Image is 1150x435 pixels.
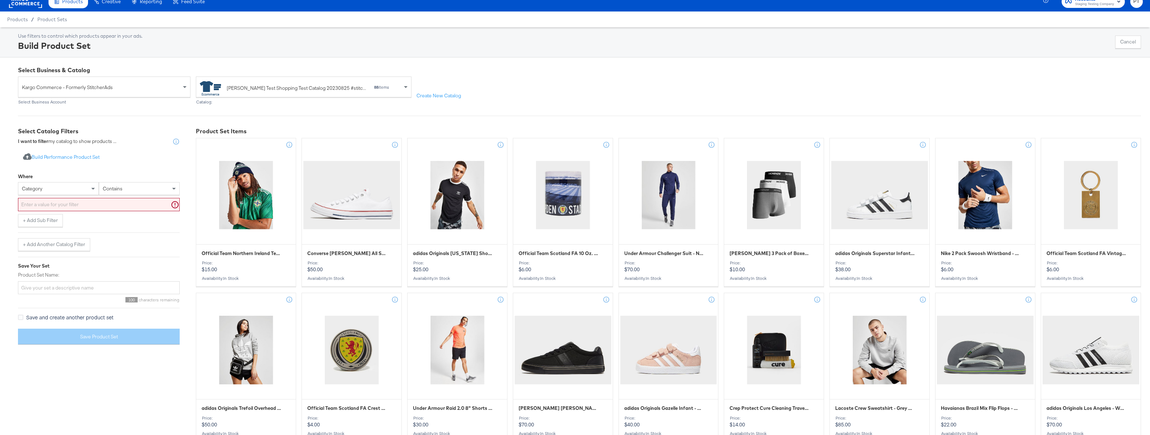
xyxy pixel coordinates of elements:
[18,214,63,227] button: + Add Sub Filter
[941,260,1030,273] p: $6.00
[624,416,713,428] p: $40.00
[941,250,1021,257] span: Nike 2 Pack Swoosh Wristband - White - Womens
[730,416,818,428] p: $14.00
[413,416,502,428] p: $30.00
[125,297,138,302] span: 100
[202,416,290,421] div: Price:
[18,100,190,105] div: Select Business Account
[835,276,924,281] div: Availability :
[18,66,1141,74] div: Select Business & Catalog
[624,260,713,265] div: Price:
[941,260,1030,265] div: Price:
[413,276,502,281] div: Availability :
[1046,416,1135,428] p: $70.00
[519,260,607,265] div: Price:
[413,250,493,257] span: adidas Originals California Short Sleeve T-Shirt - Black - Mens
[307,260,396,265] div: Price:
[624,260,713,273] p: $70.00
[18,297,180,302] div: characters remaining
[26,314,114,321] span: Save and create another product set
[519,276,607,281] div: Availability :
[730,276,818,281] div: Availability :
[103,185,123,192] span: contains
[835,260,924,273] p: $38.00
[28,17,37,22] span: /
[730,260,818,273] p: $10.00
[307,250,387,257] span: Converse Chuck Taylor All Star Ox - White - Mens
[962,276,978,281] span: in stock
[1068,276,1084,281] span: in stock
[196,127,1141,135] div: Product Set Items
[519,416,607,421] div: Price:
[18,138,116,145] div: my catalog to show products ...
[835,250,915,257] span: adidas Originals Superstar Infant - White - Kids
[202,260,290,265] div: Price:
[22,81,181,93] span: Kargo Commerce - Formerly StitcherAds
[730,405,809,412] span: Crep Protect Cure Cleaning Travel Kit - Black - Mens
[374,85,390,90] div: items
[307,276,396,281] div: Availability :
[540,276,556,281] span: in stock
[646,276,661,281] span: in stock
[941,405,1021,412] span: Havaianas Brazil Mix Flip Flops - Grey - Mens
[307,405,387,412] span: Official Team Scotland FA Crest Badge - Blue - Womens
[1046,405,1126,412] span: adidas Originals Los Angeles - White - Mens
[751,276,767,281] span: in stock
[730,416,818,421] div: Price:
[941,416,1030,428] p: $22.00
[519,250,598,257] span: Official Team Scotland FA 10 Oz. Mug - White - Womens
[519,416,607,428] p: $70.00
[941,416,1030,421] div: Price:
[624,405,704,412] span: adidas Originals Gazelle Infant - Pink - Kids
[37,17,67,22] a: Product Sets
[202,250,281,257] span: Official Team Northern Ireland Text Knitted Bobble Hat - Navy - Mens
[413,260,502,265] div: Price:
[18,33,142,40] div: Use filters to control which products appear in your ads.
[18,127,180,135] div: Select Catalog Filters
[411,89,466,102] button: Create New Catalog
[307,416,396,421] div: Price:
[18,151,105,164] button: Build Performance Product Set
[1046,276,1135,281] div: Availability :
[307,416,396,428] p: $4.00
[202,405,281,412] span: adidas Originals Trefoil Overhead Hoodie - Grey - Womens
[18,40,142,52] div: Build Product Set
[202,276,290,281] div: Availability :
[1046,260,1135,265] div: Price:
[227,84,367,92] div: [PERSON_NAME] Test Shopping Test Catalog 20230825 #stitcherads #product-catalog #keep
[202,416,290,428] p: $50.00
[202,260,290,273] p: $15.00
[374,84,378,90] strong: 88
[18,198,180,211] input: Enter a value for your filter
[18,138,48,144] strong: I want to filter
[1046,416,1135,421] div: Price:
[941,276,1030,281] div: Availability :
[307,260,396,273] p: $50.00
[624,416,713,421] div: Price:
[18,263,180,269] div: Save Your Set
[519,260,607,273] p: $6.00
[835,416,924,421] div: Price:
[835,405,915,412] span: Lacoste Crew Sweatshirt - Grey Marl - Mens
[413,405,493,412] span: Under Armour Raid 2.0 8" Shorts - Black - Mens
[1115,36,1141,48] button: Cancel
[196,100,411,105] div: Catalog:
[730,260,818,265] div: Price:
[413,260,502,273] p: $25.00
[18,173,33,180] div: Where
[223,276,239,281] span: in stock
[730,250,809,257] span: McKenzie Wyatt 3 Pack of Boxer Shorts - Grey - Mens
[22,185,42,192] span: category
[1046,260,1135,273] p: $6.00
[1046,250,1126,257] span: Official Team Scotland FA Vintage Keyring - Gold - Womens
[624,276,713,281] div: Availability :
[624,250,704,257] span: Under Armour Challenger Suit - Navy - Mens
[18,272,180,278] label: Product Set Name:
[413,416,502,421] div: Price:
[329,276,344,281] span: in stock
[519,405,598,412] span: Polo Ralph Lauren Hanford - Black - Mens
[1075,1,1114,7] span: Staging Testing Company
[18,281,180,295] input: Give your set a descriptive name
[835,416,924,428] p: $85.00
